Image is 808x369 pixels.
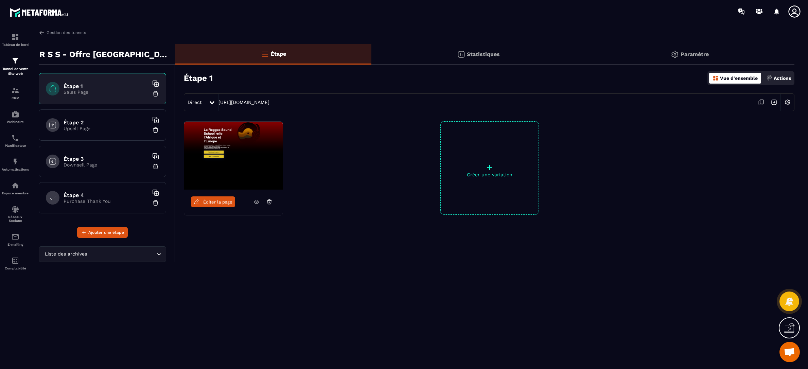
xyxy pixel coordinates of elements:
[64,156,148,162] h6: Étape 3
[768,96,780,109] img: arrow-next.bcc2205e.svg
[271,51,286,57] p: Étape
[681,51,709,57] p: Paramètre
[152,163,159,170] img: trash
[39,246,166,262] div: Search for option
[11,158,19,166] img: automations
[2,81,29,105] a: formationformationCRM
[2,129,29,153] a: schedulerschedulerPlanificateur
[152,90,159,97] img: trash
[2,43,29,47] p: Tableau de bord
[88,250,155,258] input: Search for option
[39,48,170,61] p: R S S - Offre [GEOGRAPHIC_DATA]
[11,57,19,65] img: formation
[11,205,19,213] img: social-network
[203,199,232,205] span: Éditer la page
[64,89,148,95] p: Sales Page
[2,251,29,275] a: accountantaccountantComptabilité
[441,162,539,172] p: +
[188,100,202,105] span: Direct
[781,96,794,109] img: setting-w.858f3a88.svg
[64,192,148,198] h6: Étape 4
[2,168,29,171] p: Automatisations
[184,73,213,83] h3: Étape 1
[64,126,148,131] p: Upsell Page
[191,196,235,207] a: Éditer la page
[218,100,269,105] a: [URL][DOMAIN_NAME]
[2,176,29,200] a: automationsautomationsEspace membre
[2,191,29,195] p: Espace membre
[774,75,791,81] p: Actions
[11,181,19,190] img: automations
[2,144,29,147] p: Planificateur
[671,50,679,58] img: setting-gr.5f69749f.svg
[2,28,29,52] a: formationformationTableau de bord
[2,105,29,129] a: automationsautomationsWebinaire
[2,153,29,176] a: automationsautomationsAutomatisations
[441,172,539,177] p: Créer une variation
[766,75,772,81] img: actions.d6e523a2.png
[2,120,29,124] p: Webinaire
[152,199,159,206] img: trash
[10,6,71,19] img: logo
[43,250,88,258] span: Liste des archives
[2,243,29,246] p: E-mailing
[720,75,758,81] p: Vue d'ensemble
[467,51,500,57] p: Statistiques
[77,227,128,238] button: Ajouter une étape
[64,162,148,168] p: Downsell Page
[152,127,159,134] img: trash
[713,75,719,81] img: dashboard-orange.40269519.svg
[2,67,29,76] p: Tunnel de vente Site web
[11,110,19,118] img: automations
[39,30,45,36] img: arrow
[2,96,29,100] p: CRM
[11,86,19,94] img: formation
[261,50,269,58] img: bars-o.4a397970.svg
[2,266,29,270] p: Comptabilité
[184,122,283,190] img: image
[64,198,148,204] p: Purchase Thank You
[2,215,29,223] p: Réseaux Sociaux
[11,257,19,265] img: accountant
[779,342,800,362] div: Ouvrir le chat
[2,52,29,81] a: formationformationTunnel de vente Site web
[11,134,19,142] img: scheduler
[64,83,148,89] h6: Étape 1
[64,119,148,126] h6: Étape 2
[11,233,19,241] img: email
[2,228,29,251] a: emailemailE-mailing
[88,229,124,236] span: Ajouter une étape
[39,30,86,36] a: Gestion des tunnels
[2,200,29,228] a: social-networksocial-networkRéseaux Sociaux
[457,50,465,58] img: stats.20deebd0.svg
[11,33,19,41] img: formation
